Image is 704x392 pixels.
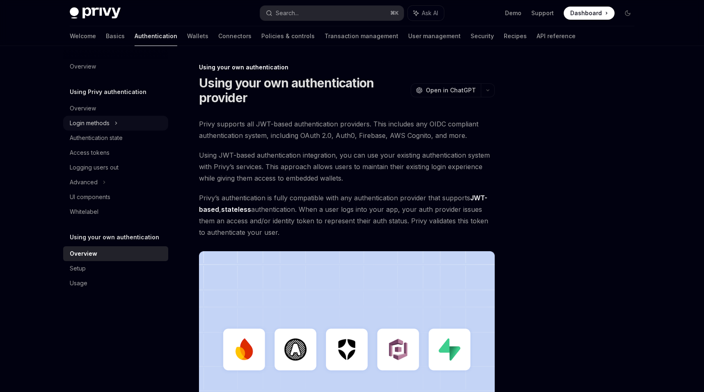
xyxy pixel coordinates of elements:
h5: Using Privy authentication [70,87,146,97]
a: Recipes [504,26,527,46]
span: Privy supports all JWT-based authentication providers. This includes any OIDC compliant authentic... [199,118,495,141]
button: Search...⌘K [260,6,404,21]
div: UI components [70,192,110,202]
button: Toggle dark mode [621,7,634,20]
a: Whitelabel [63,204,168,219]
a: Authentication state [63,131,168,145]
div: Logging users out [70,163,119,172]
img: dark logo [70,7,121,19]
div: Using your own authentication [199,63,495,71]
a: Connectors [218,26,251,46]
a: API reference [537,26,576,46]
div: Setup [70,264,86,273]
div: Search... [276,8,299,18]
span: Privy’s authentication is fully compatible with any authentication provider that supports , authe... [199,192,495,238]
div: Overview [70,249,97,259]
button: Ask AI [408,6,444,21]
a: Demo [505,9,521,17]
a: UI components [63,190,168,204]
a: Setup [63,261,168,276]
a: Wallets [187,26,208,46]
a: Transaction management [325,26,398,46]
div: Access tokens [70,148,110,158]
a: Overview [63,246,168,261]
div: Overview [70,62,96,71]
a: Logging users out [63,160,168,175]
a: Basics [106,26,125,46]
div: Whitelabel [70,207,98,217]
a: Usage [63,276,168,291]
a: Authentication [135,26,177,46]
span: Using JWT-based authentication integration, you can use your existing authentication system with ... [199,149,495,184]
a: User management [408,26,461,46]
span: ⌘ K [390,10,399,16]
div: Advanced [70,177,98,187]
div: Usage [70,278,87,288]
h1: Using your own authentication provider [199,76,407,105]
span: Open in ChatGPT [426,86,476,94]
span: Dashboard [570,9,602,17]
button: Open in ChatGPT [411,83,481,97]
div: Authentication state [70,133,123,143]
span: Ask AI [422,9,438,17]
a: Welcome [70,26,96,46]
div: Overview [70,103,96,113]
h5: Using your own authentication [70,232,159,242]
a: Overview [63,59,168,74]
div: Login methods [70,118,110,128]
a: stateless [221,205,251,214]
a: Access tokens [63,145,168,160]
a: Dashboard [564,7,615,20]
a: Security [471,26,494,46]
a: Policies & controls [261,26,315,46]
a: Overview [63,101,168,116]
a: Support [531,9,554,17]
